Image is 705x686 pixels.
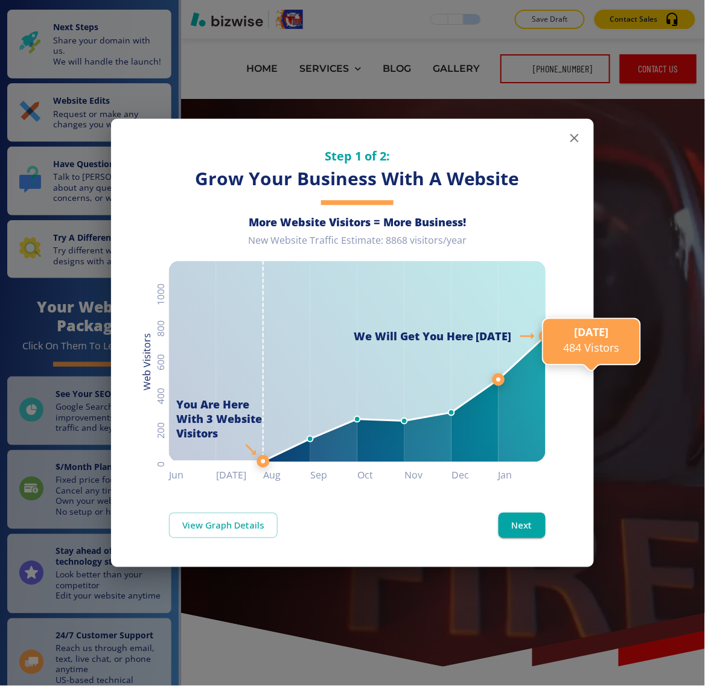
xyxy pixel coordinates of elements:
h6: [DATE] [216,467,263,484]
h6: Dec [451,467,499,484]
h6: Nov [404,467,451,484]
h6: Oct [357,467,404,484]
a: View Graph Details [169,513,278,538]
h6: More Website Visitors = More Business! [169,215,546,229]
h5: Step 1 of 2: [169,148,546,164]
h6: Jun [169,467,216,484]
div: New Website Traffic Estimate: 8868 visitors/year [169,234,546,256]
button: Next [499,513,546,538]
h6: Aug [263,467,310,484]
h6: Jan [499,467,546,484]
h3: Grow Your Business With A Website [169,167,546,191]
h6: Sep [310,467,357,484]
